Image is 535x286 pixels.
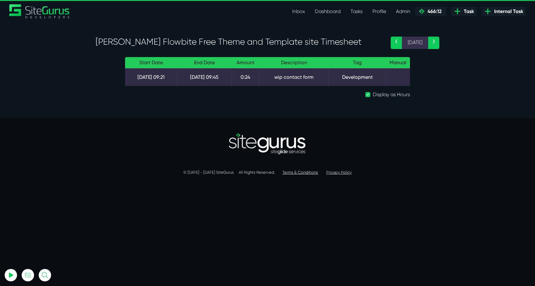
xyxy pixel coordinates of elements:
a: ‹ [391,37,402,49]
p: © [DATE] - [DATE] SiteGurus All Rights Reserved. [96,169,439,176]
a: Dashboard [310,5,346,18]
a: Inbox [287,5,310,18]
th: End Date [177,57,232,69]
td: wip contact form [259,68,329,86]
h3: [PERSON_NAME] Flowbite Free Theme and Template site Timesheet [96,37,381,47]
th: Manual [386,57,410,69]
td: [DATE] 09:21 [125,68,177,86]
td: 0:24 [232,68,259,86]
span: 466:12 [425,8,441,14]
a: Privacy Policy [326,170,352,175]
span: Task [461,8,474,15]
a: Internal Task [481,7,526,16]
a: 466:12 [415,7,446,16]
th: Description [259,57,329,69]
img: Sitegurus Logo [9,4,70,18]
span: [DATE] [402,37,428,49]
a: Admin [391,5,415,18]
th: Start Date [125,57,177,69]
a: SiteGurus [9,4,70,18]
td: Development [329,68,386,86]
th: Amount [232,57,259,69]
a: Terms & Conditions [282,170,318,175]
a: Tasks [346,5,368,18]
td: [DATE] 09:45 [177,68,232,86]
label: Display as Hours [373,91,410,98]
th: Tag [329,57,386,69]
a: Profile [368,5,391,18]
span: Internal Task [492,8,523,15]
a: › [428,37,439,49]
a: Task [451,7,476,16]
